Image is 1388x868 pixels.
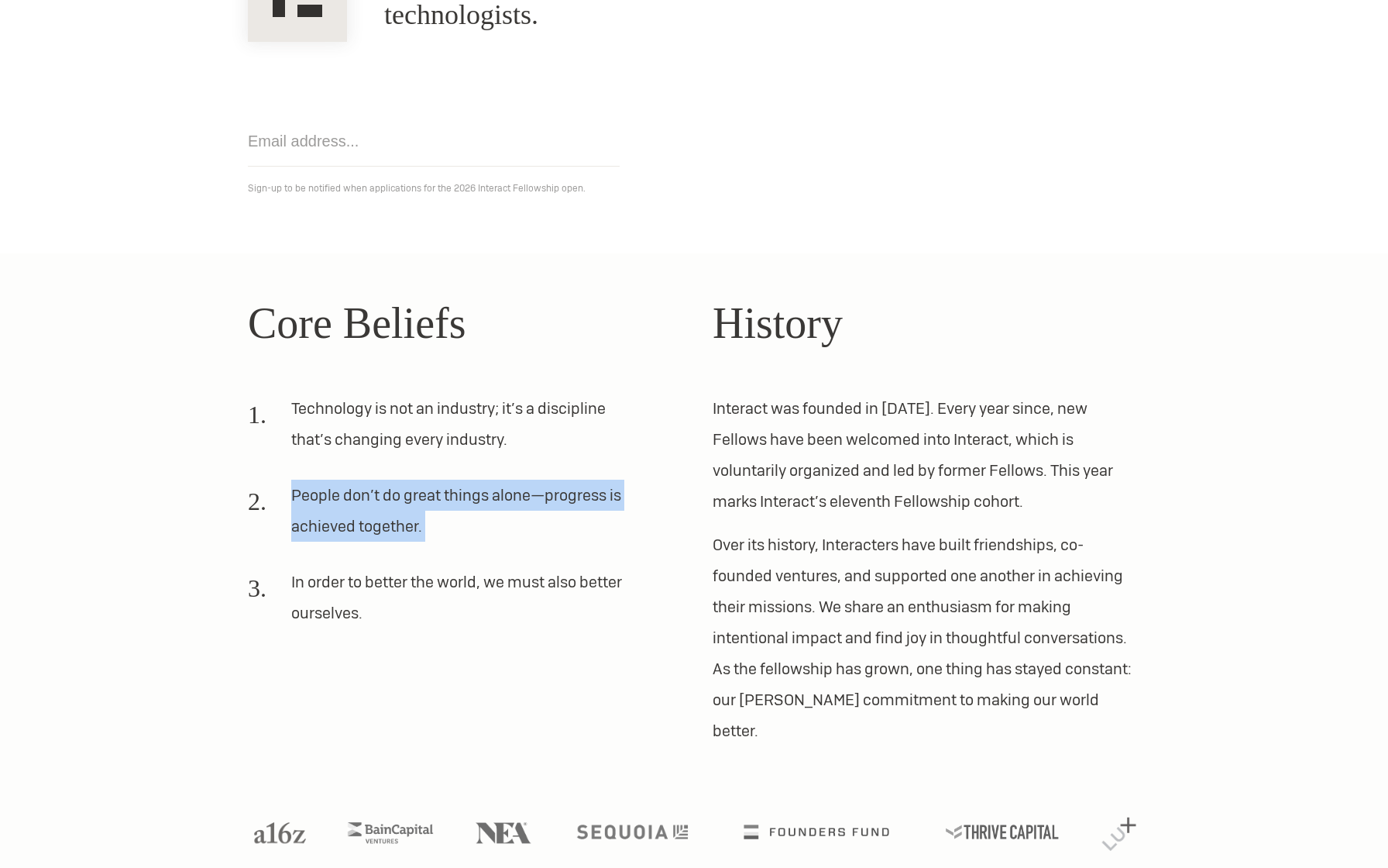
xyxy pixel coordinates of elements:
[248,291,675,356] h2: Core Beliefs
[713,291,1140,356] h2: History
[576,825,687,839] img: Sequoia logo
[248,179,1140,198] p: Sign-up to be notified when applications for the 2026 Interact Fellowship open.
[713,393,1140,517] p: Interact was founded in [DATE]. Every year since, new Fellows have been welcomed into Interact, w...
[744,825,889,839] img: Founders Fund logo
[476,822,531,843] img: NEA logo
[248,116,620,167] input: Email address...
[248,480,638,554] li: People don’t do great things alone—progress is achieved together.
[254,822,305,843] img: A16Z logo
[348,822,433,843] img: Bain Capital Ventures logo
[713,529,1140,746] p: Over its history, Interacters have built friendships, co-founded ventures, and supported one anot...
[248,393,638,467] li: Technology is not an industry; it’s a discipline that’s changing every industry.
[1101,818,1135,851] img: Lux Capital logo
[248,567,638,641] li: In order to better the world, we must also better ourselves.
[946,825,1059,839] img: Thrive Capital logo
